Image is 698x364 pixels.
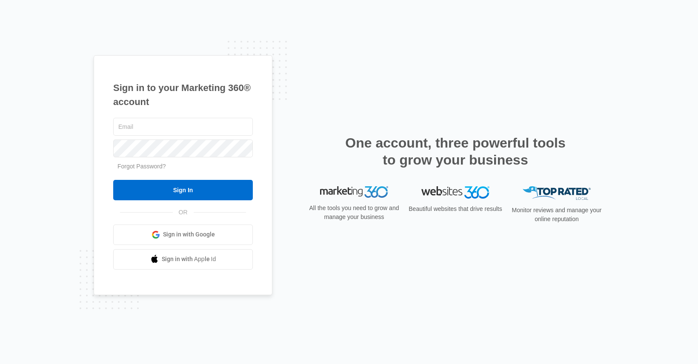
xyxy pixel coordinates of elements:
[173,208,194,217] span: OR
[117,163,166,170] a: Forgot Password?
[163,230,215,239] span: Sign in with Google
[408,205,503,213] p: Beautiful websites that drive results
[421,186,489,199] img: Websites 360
[343,134,568,168] h2: One account, three powerful tools to grow your business
[509,206,604,224] p: Monitor reviews and manage your online reputation
[113,180,253,200] input: Sign In
[113,225,253,245] a: Sign in with Google
[320,186,388,198] img: Marketing 360
[113,81,253,109] h1: Sign in to your Marketing 360® account
[113,249,253,270] a: Sign in with Apple Id
[113,118,253,136] input: Email
[523,186,591,200] img: Top Rated Local
[306,204,402,222] p: All the tools you need to grow and manage your business
[162,255,216,264] span: Sign in with Apple Id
